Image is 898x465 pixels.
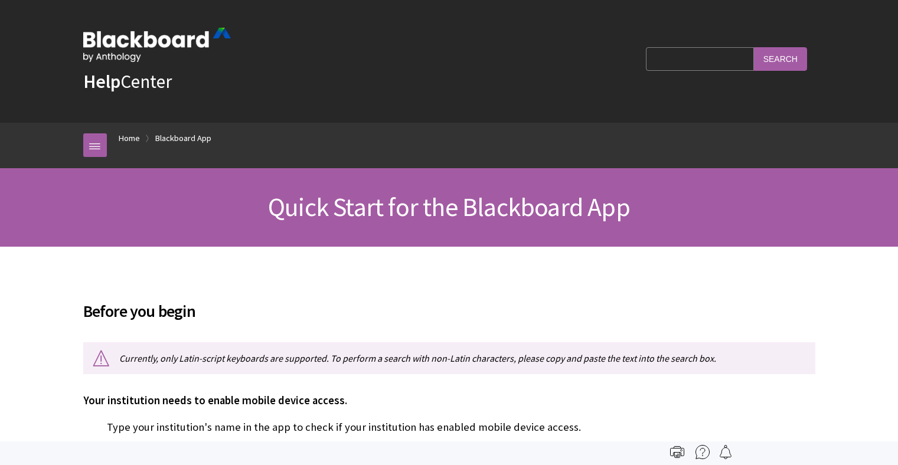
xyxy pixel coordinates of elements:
img: Print [670,445,684,459]
a: Home [119,131,140,146]
img: Blackboard by Anthology [83,28,231,62]
strong: Help [83,70,120,93]
span: Quick Start for the Blackboard App [268,191,630,223]
p: Type your institution's name in the app to check if your institution has enabled mobile device ac... [83,420,815,435]
img: Follow this page [719,445,733,459]
h2: Before you begin [83,284,815,323]
input: Search [754,47,807,70]
a: Blackboard App [155,131,211,146]
p: Currently, only Latin-script keyboards are supported. To perform a search with non-Latin characte... [83,342,815,374]
img: More help [695,445,710,459]
a: HelpCenter [83,70,172,93]
span: Your institution needs to enable mobile device access. [83,394,347,407]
